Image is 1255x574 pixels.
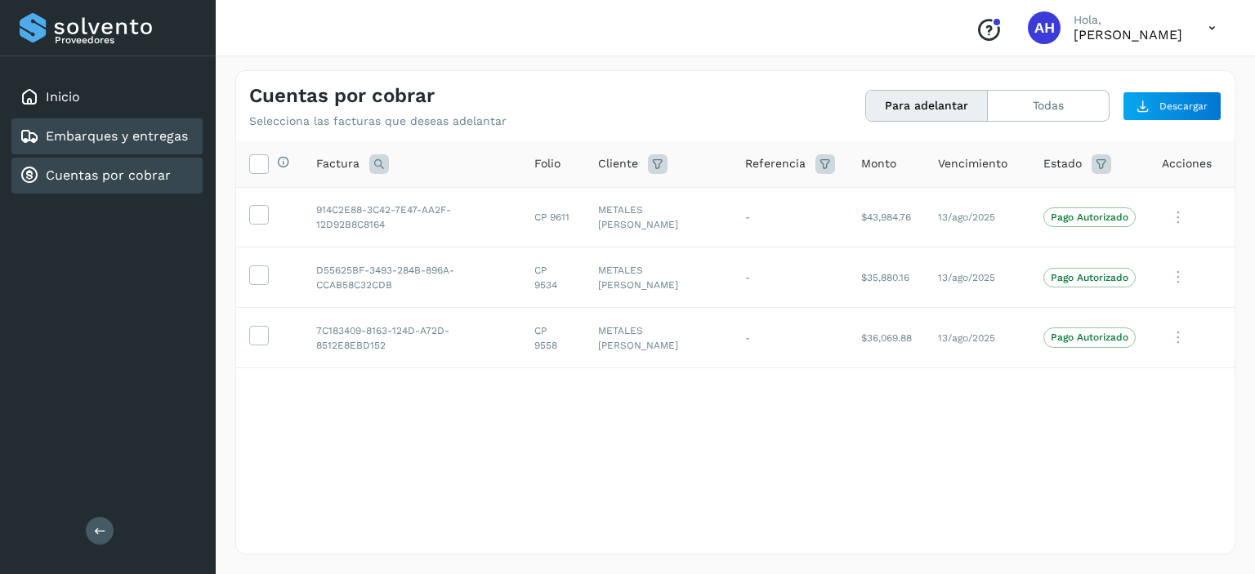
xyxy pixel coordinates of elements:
[848,187,925,247] td: $43,984.76
[55,34,196,46] p: Proveedores
[521,247,586,308] td: CP 9534
[1051,211,1128,223] p: Pago Autorizado
[925,187,1030,247] td: 13/ago/2025
[534,155,561,172] span: Folio
[1051,331,1128,343] p: Pago Autorizado
[598,155,638,172] span: Cliente
[316,155,360,172] span: Factura
[46,128,188,144] a: Embarques y entregas
[861,155,896,172] span: Monto
[732,247,848,308] td: -
[988,91,1109,121] button: Todas
[585,308,732,368] td: METALES [PERSON_NAME]
[585,247,732,308] td: METALES [PERSON_NAME]
[1123,91,1222,121] button: Descargar
[585,187,732,247] td: METALES [PERSON_NAME]
[925,308,1030,368] td: 13/ago/2025
[521,308,586,368] td: CP 9558
[521,187,586,247] td: CP 9611
[303,247,521,308] td: D55625BF-3493-284B-896A-CCAB58C32CDB
[46,167,171,183] a: Cuentas por cobrar
[938,155,1007,172] span: Vencimiento
[249,114,507,128] p: Selecciona las facturas que deseas adelantar
[925,247,1030,308] td: 13/ago/2025
[1043,155,1082,172] span: Estado
[1074,13,1182,27] p: Hola,
[1074,27,1182,42] p: AZUCENA HERNANDEZ LOPEZ
[1159,99,1208,113] span: Descargar
[11,118,203,154] div: Embarques y entregas
[745,155,806,172] span: Referencia
[11,158,203,194] div: Cuentas por cobrar
[848,247,925,308] td: $35,880.16
[866,91,988,121] button: Para adelantar
[46,89,80,105] a: Inicio
[11,79,203,115] div: Inicio
[1162,155,1212,172] span: Acciones
[732,308,848,368] td: -
[848,308,925,368] td: $36,069.88
[1051,272,1128,283] p: Pago Autorizado
[303,308,521,368] td: 7C183409-8163-124D-A72D-8512E8EBD152
[249,84,435,108] h4: Cuentas por cobrar
[732,187,848,247] td: -
[303,187,521,247] td: 914C2E88-3C42-7E47-AA2F-12D92B8C8164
